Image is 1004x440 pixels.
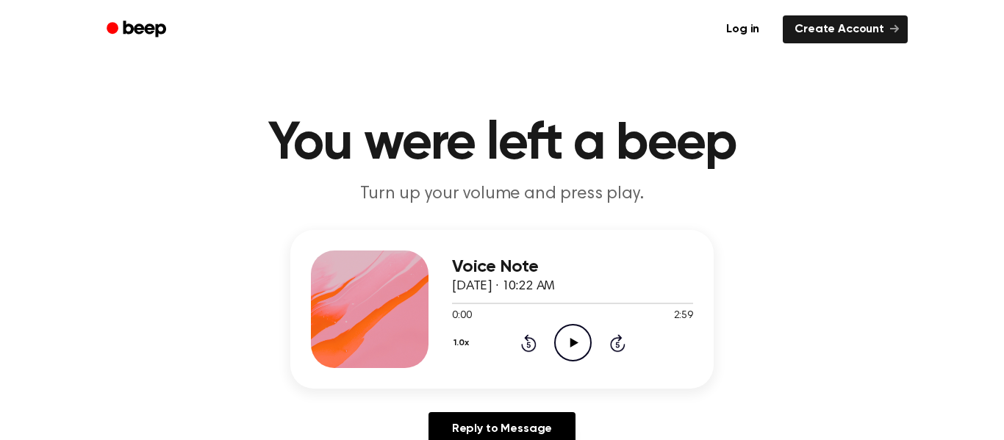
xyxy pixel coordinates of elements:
a: Beep [96,15,179,44]
p: Turn up your volume and press play. [220,182,784,206]
span: [DATE] · 10:22 AM [452,280,555,293]
a: Log in [711,12,774,46]
h3: Voice Note [452,257,693,277]
span: 2:59 [674,309,693,324]
h1: You were left a beep [126,118,878,170]
span: 0:00 [452,309,471,324]
button: 1.0x [452,331,474,356]
a: Create Account [783,15,908,43]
